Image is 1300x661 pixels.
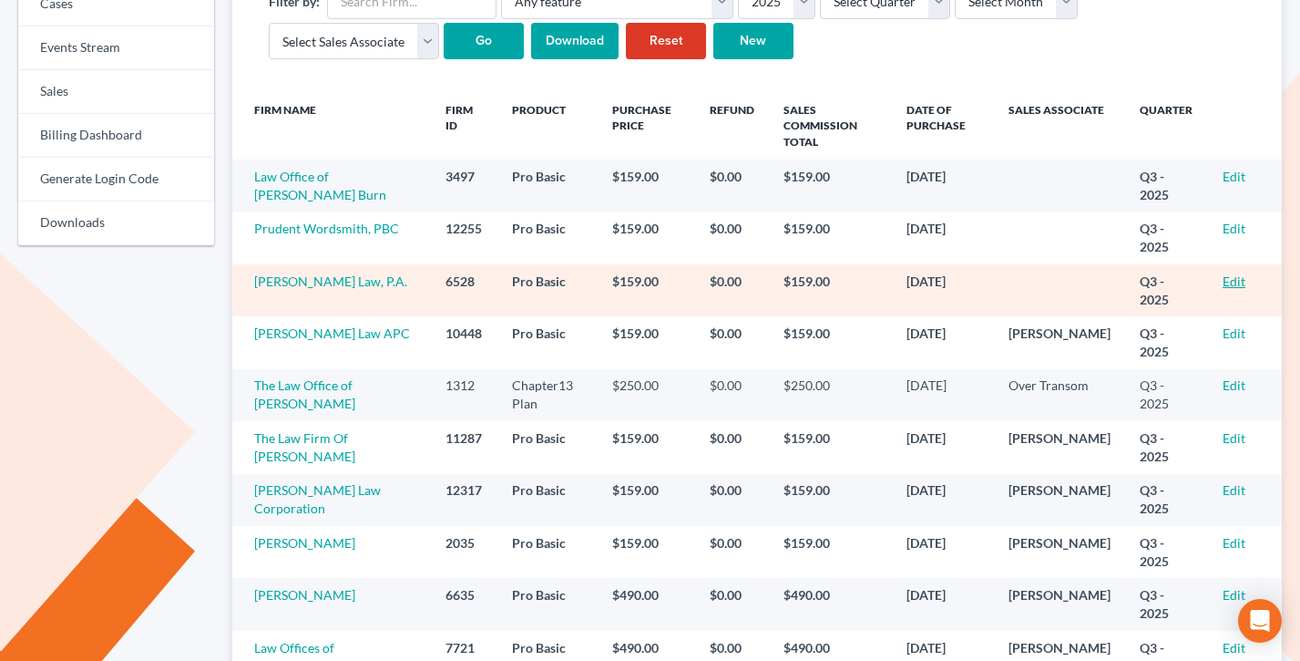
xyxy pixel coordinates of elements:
a: Billing Dashboard [18,114,214,158]
th: Firm Name [232,92,431,160]
td: 6635 [431,578,497,630]
th: Date of Purchase [892,92,994,160]
td: [DATE] [892,316,994,368]
td: $159.00 [769,212,892,264]
a: Edit [1223,640,1245,656]
a: Law Office of [PERSON_NAME] Burn [254,169,386,202]
th: Quarter [1125,92,1208,160]
a: Edit [1223,587,1245,603]
a: [PERSON_NAME] Law Corporation [254,482,381,516]
td: $490.00 [769,578,892,630]
a: Edit [1223,535,1245,551]
a: Edit [1223,325,1245,341]
td: Q3 - 2025 [1125,369,1208,421]
td: 3497 [431,160,497,212]
td: Q3 - 2025 [1125,264,1208,316]
a: [PERSON_NAME] Law, P.A. [254,274,407,289]
td: Q3 - 2025 [1125,578,1208,630]
td: [PERSON_NAME] [994,526,1125,578]
td: $159.00 [769,316,892,368]
td: $159.00 [598,160,695,212]
a: [PERSON_NAME] Law APC [254,325,410,341]
td: [PERSON_NAME] [994,474,1125,526]
td: $159.00 [598,474,695,526]
td: Over Transom [994,369,1125,421]
td: Pro Basic [497,316,598,368]
td: [DATE] [892,212,994,264]
th: Sales Commission Total [769,92,892,160]
a: Generate Login Code [18,158,214,201]
a: The Law Office of [PERSON_NAME] [254,377,355,411]
td: Q3 - 2025 [1125,421,1208,473]
td: $159.00 [598,316,695,368]
td: Q3 - 2025 [1125,212,1208,264]
td: $0.00 [695,212,769,264]
td: $0.00 [695,369,769,421]
td: Pro Basic [497,474,598,526]
a: Edit [1223,377,1245,393]
th: Product [497,92,598,160]
td: [DATE] [892,474,994,526]
td: Q3 - 2025 [1125,526,1208,578]
td: Q3 - 2025 [1125,316,1208,368]
td: $159.00 [598,264,695,316]
td: $0.00 [695,160,769,212]
td: [DATE] [892,578,994,630]
td: $0.00 [695,264,769,316]
td: $0.00 [695,526,769,578]
th: Firm ID [431,92,497,160]
td: $490.00 [598,578,695,630]
td: Q3 - 2025 [1125,474,1208,526]
a: [PERSON_NAME] [254,535,355,551]
td: [DATE] [892,160,994,212]
td: $250.00 [598,369,695,421]
td: [DATE] [892,264,994,316]
td: $0.00 [695,578,769,630]
td: [DATE] [892,369,994,421]
td: Pro Basic [497,160,598,212]
td: $159.00 [598,421,695,473]
a: Events Stream [18,26,214,70]
td: [PERSON_NAME] [994,421,1125,473]
td: [PERSON_NAME] [994,578,1125,630]
input: Download [531,23,619,59]
td: $159.00 [598,526,695,578]
a: The Law Firm Of [PERSON_NAME] [254,430,355,464]
td: $250.00 [769,369,892,421]
div: Open Intercom Messenger [1238,599,1282,643]
td: Pro Basic [497,578,598,630]
a: Downloads [18,201,214,245]
td: $159.00 [769,526,892,578]
td: Pro Basic [497,212,598,264]
td: Chapter13 Plan [497,369,598,421]
td: $0.00 [695,316,769,368]
a: Edit [1223,274,1245,289]
a: Sales [18,70,214,114]
td: [DATE] [892,526,994,578]
a: New [713,23,793,59]
td: $159.00 [769,474,892,526]
a: Edit [1223,482,1245,498]
th: Refund [695,92,769,160]
a: Edit [1223,169,1245,184]
td: 12317 [431,474,497,526]
td: $159.00 [769,264,892,316]
td: 2035 [431,526,497,578]
td: $159.00 [769,160,892,212]
td: $0.00 [695,474,769,526]
input: Go [444,23,524,59]
a: Prudent Wordsmith, PBC [254,221,399,236]
td: $0.00 [695,421,769,473]
td: [DATE] [892,421,994,473]
td: 12255 [431,212,497,264]
td: 1312 [431,369,497,421]
td: Pro Basic [497,264,598,316]
td: Pro Basic [497,526,598,578]
td: 11287 [431,421,497,473]
td: Pro Basic [497,421,598,473]
a: Edit [1223,221,1245,236]
td: [PERSON_NAME] [994,316,1125,368]
td: Q3 - 2025 [1125,160,1208,212]
td: $159.00 [598,212,695,264]
td: 10448 [431,316,497,368]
